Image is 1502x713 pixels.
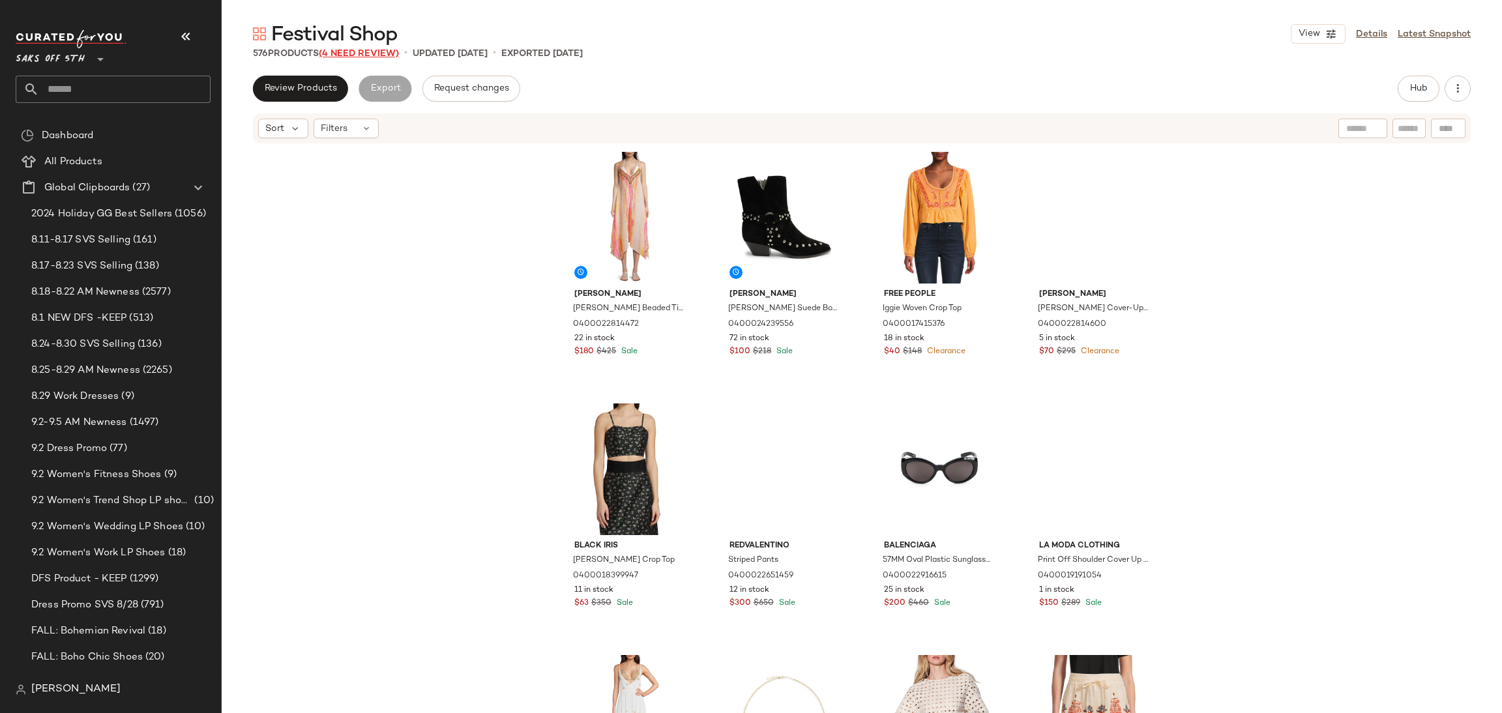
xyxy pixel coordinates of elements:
[1078,347,1119,356] span: Clearance
[110,676,130,691] span: (22)
[31,389,119,404] span: 8.29 Work Dresses
[253,49,268,59] span: 576
[884,346,900,358] span: $40
[1356,27,1387,41] a: Details
[1029,152,1160,284] img: 0400022814600
[130,233,156,248] span: (161)
[265,122,284,136] span: Sort
[1298,29,1320,39] span: View
[119,389,134,404] span: (9)
[564,152,695,284] img: 0400022814472_PERFECTPINKCITRINE
[319,49,399,59] span: (4 Need Review)
[31,650,143,665] span: FALL: Boho Chic Shoes
[21,129,34,142] img: svg%3e
[31,363,140,378] span: 8.25-8.29 AM Newness
[574,346,594,358] span: $180
[130,181,150,196] span: (27)
[729,289,840,300] span: [PERSON_NAME]
[574,585,613,596] span: 11 in stock
[884,540,994,552] span: Balenciaga
[874,152,1005,284] img: 0400017415376
[132,259,159,274] span: (138)
[903,346,922,358] span: $148
[253,76,348,102] button: Review Products
[884,289,994,300] span: Free People
[729,333,769,345] span: 72 in stock
[574,333,615,345] span: 22 in stock
[1398,76,1439,102] button: Hub
[728,303,838,315] span: [PERSON_NAME] Suede Boots
[776,599,795,607] span: Sale
[31,676,110,691] span: FALL: Bold Glam
[31,441,107,456] span: 9.2 Dress Promo
[596,346,616,358] span: $425
[143,650,165,665] span: (20)
[44,181,130,196] span: Global Clipboards
[135,337,162,352] span: (136)
[619,347,638,356] span: Sale
[729,585,769,596] span: 12 in stock
[422,76,520,102] button: Request changes
[162,467,177,482] span: (9)
[574,540,685,552] span: Black Iris
[729,598,751,609] span: $300
[140,363,172,378] span: (2265)
[31,415,127,430] span: 9.2-9.5 AM Newness
[31,285,140,300] span: 8.18-8.22 AM Newness
[884,333,924,345] span: 18 in stock
[42,128,93,143] span: Dashboard
[1039,346,1054,358] span: $70
[573,555,675,566] span: [PERSON_NAME] Crop Top
[573,303,683,315] span: [PERSON_NAME] Beaded Tie-Dyed Cover-Up Dress
[728,319,793,330] span: 0400024239556
[16,30,126,48] img: cfy_white_logo.C9jOOHJF.svg
[753,346,771,358] span: $218
[31,682,121,697] span: [PERSON_NAME]
[728,570,793,582] span: 0400022651459
[1039,333,1075,345] span: 5 in stock
[1057,346,1076,358] span: $295
[31,467,162,482] span: 9.2 Women's Fitness Shoes
[31,546,166,560] span: 9.2 Women's Work LP Shoes
[1409,83,1428,94] span: Hub
[874,403,1005,535] img: 0400022916615
[31,233,130,248] span: 8.11-8.17 SVS Selling
[31,337,135,352] span: 8.24-8.30 SVS Selling
[413,47,488,61] p: updated [DATE]
[883,555,993,566] span: 57MM Oval Plastic Sunglasses
[573,570,638,582] span: 0400018399947
[1039,540,1149,552] span: La Moda Clothing
[321,122,347,136] span: Filters
[1039,598,1059,609] span: $150
[138,598,164,613] span: (791)
[1039,289,1149,300] span: [PERSON_NAME]
[501,47,583,61] p: Exported [DATE]
[145,624,166,639] span: (18)
[126,311,153,326] span: (513)
[883,319,945,330] span: 0400017415376
[31,207,172,222] span: 2024 Holiday GG Best Sellers
[404,46,407,61] span: •
[271,22,398,48] span: Festival Shop
[434,83,509,94] span: Request changes
[31,572,127,587] span: DFS Product - KEEP
[573,319,639,330] span: 0400022814472
[1061,598,1080,609] span: $289
[31,259,132,274] span: 8.17-8.23 SVS Selling
[253,27,266,40] img: svg%3e
[253,47,399,61] div: Products
[166,546,186,560] span: (18)
[729,346,750,358] span: $100
[1038,555,1148,566] span: Print Off Shoulder Cover Up Dress
[44,154,102,169] span: All Products
[574,289,685,300] span: [PERSON_NAME]
[908,598,929,609] span: $460
[719,152,850,284] img: 0400024239556_BLACK
[31,624,145,639] span: FALL: Bohemian Revival
[31,493,192,508] span: 9.2 Women's Trend Shop LP shoes
[16,44,85,68] span: Saks OFF 5TH
[924,347,965,356] span: Clearance
[1083,599,1102,607] span: Sale
[1038,570,1102,582] span: 0400019191054
[172,207,206,222] span: (1056)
